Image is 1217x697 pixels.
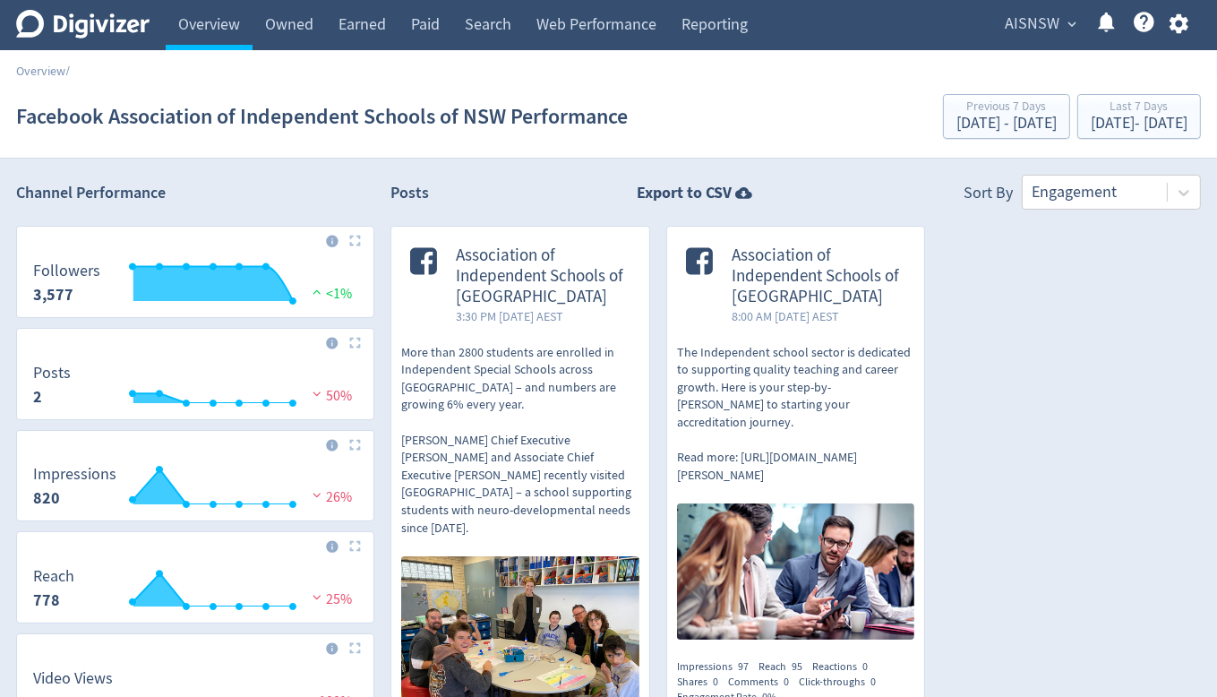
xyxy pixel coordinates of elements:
[390,182,429,210] h2: Posts
[956,100,1057,116] div: Previous 7 Days
[456,245,630,306] span: Association of Independent Schools of [GEOGRAPHIC_DATA]
[964,182,1013,210] div: Sort By
[308,285,352,303] span: <1%
[667,227,925,645] a: Association of Independent Schools of [GEOGRAPHIC_DATA]8:00 AM [DATE] AESTThe Independent school ...
[732,245,906,306] span: Association of Independent Schools of [GEOGRAPHIC_DATA]
[349,540,361,552] img: Placeholder
[33,589,60,611] strong: 778
[738,659,749,674] span: 97
[308,590,352,608] span: 25%
[1091,100,1187,116] div: Last 7 Days
[677,344,915,485] p: The Independent school sector is dedicated to supporting quality teaching and career growth. Here...
[1077,94,1201,139] button: Last 7 Days[DATE]- [DATE]
[349,439,361,451] img: Placeholder
[349,235,361,246] img: Placeholder
[308,488,326,502] img: negative-performance.svg
[33,386,42,408] strong: 2
[862,659,868,674] span: 0
[677,659,758,675] div: Impressions
[33,261,100,281] dt: Followers
[728,675,799,690] div: Comments
[677,675,728,690] div: Shares
[349,642,361,654] img: Placeholder
[799,675,886,690] div: Click-throughs
[308,488,352,506] span: 26%
[24,365,366,412] svg: Posts 2
[713,675,718,689] span: 0
[784,675,789,689] span: 0
[870,675,876,689] span: 0
[401,344,639,538] p: More than 2800 students are enrolled in Independent Special Schools across [GEOGRAPHIC_DATA] – an...
[792,659,802,674] span: 95
[998,10,1081,39] button: AISNSW
[33,668,113,689] dt: Video Views
[16,63,65,79] a: Overview
[24,466,366,513] svg: Impressions 820
[637,182,732,204] strong: Export to CSV
[33,284,73,305] strong: 3,577
[65,63,70,79] span: /
[33,487,60,509] strong: 820
[24,262,366,310] svg: Followers 3,577
[308,387,352,405] span: 50%
[732,307,906,325] span: 8:00 AM [DATE] AEST
[24,568,366,615] svg: Reach 778
[308,590,326,604] img: negative-performance.svg
[456,307,630,325] span: 3:30 PM [DATE] AEST
[758,659,812,675] div: Reach
[33,363,71,383] dt: Posts
[349,337,361,348] img: Placeholder
[1091,116,1187,132] div: [DATE] - [DATE]
[16,182,374,204] h2: Channel Performance
[16,88,628,145] h1: Facebook Association of Independent Schools of NSW Performance
[956,116,1057,132] div: [DATE] - [DATE]
[1005,10,1059,39] span: AISNSW
[812,659,878,675] div: Reactions
[33,566,74,587] dt: Reach
[308,387,326,400] img: negative-performance.svg
[943,94,1070,139] button: Previous 7 Days[DATE] - [DATE]
[33,464,116,485] dt: Impressions
[308,285,326,298] img: positive-performance.svg
[1064,16,1080,32] span: expand_more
